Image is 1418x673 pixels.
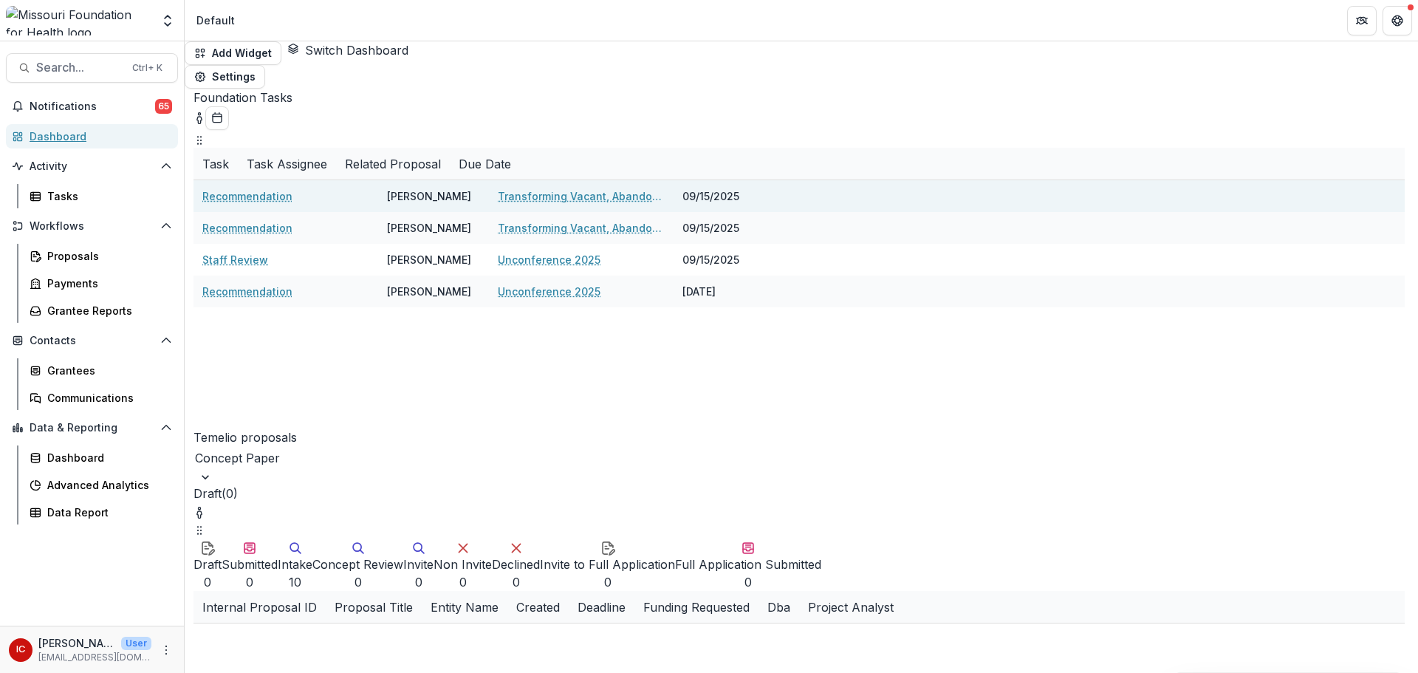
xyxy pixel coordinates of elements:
[422,591,507,623] div: Entity Name
[30,220,154,233] span: Workflows
[202,252,268,267] a: Staff Review
[674,276,784,307] div: [DATE]
[155,99,172,114] span: 65
[193,538,222,591] button: Draft0
[540,556,675,573] div: Invite to Full Application
[30,335,154,347] span: Contacts
[403,556,434,573] div: Invite
[193,591,326,623] div: Internal Proposal ID
[129,60,165,76] div: Ctrl + K
[6,329,178,352] button: Open Contacts
[434,538,492,591] button: Non Invite0
[336,155,450,173] div: Related Proposal
[16,645,25,655] div: Ivory Clarke
[498,284,600,299] a: Unconference 2025
[1383,6,1412,35] button: Get Help
[312,538,403,591] button: Concept Review0
[38,651,151,664] p: [EMAIL_ADDRESS][DOMAIN_NAME]
[24,473,178,497] a: Advanced Analytics
[675,556,821,573] div: Full Application Submitted
[758,591,799,623] div: Dba
[450,148,520,180] div: Due Date
[1347,6,1377,35] button: Partners
[47,477,166,493] div: Advanced Analytics
[202,188,292,204] a: Recommendation
[24,184,178,208] a: Tasks
[193,556,222,573] div: Draft
[434,556,492,573] div: Non Invite
[674,212,784,244] div: 09/15/2025
[157,641,175,659] button: More
[540,538,675,591] button: Invite to Full Application0
[193,155,238,173] div: Task
[6,214,178,238] button: Open Workflows
[24,271,178,295] a: Payments
[540,573,675,591] div: 0
[222,538,278,591] button: Submitted0
[634,591,758,623] div: Funding Requested
[498,188,665,204] a: Transforming Vacant, Abandoned, and Deteriorated (VAD) Properties through Court-Supervised Tax Sa...
[47,276,166,291] div: Payments
[312,556,403,573] div: Concept Review
[492,538,540,591] button: Declined0
[387,284,471,299] div: [PERSON_NAME]
[387,188,471,204] div: [PERSON_NAME]
[326,591,422,623] div: Proposal Title
[387,220,471,236] div: [PERSON_NAME]
[202,284,292,299] a: Recommendation
[492,556,540,573] div: Declined
[799,591,902,623] div: Project Analyst
[157,6,178,35] button: Open entity switcher
[24,500,178,525] a: Data Report
[47,450,166,465] div: Dashboard
[387,252,471,267] div: [PERSON_NAME]
[336,148,450,180] div: Related Proposal
[24,386,178,410] a: Communications
[193,573,222,591] div: 0
[498,220,665,236] a: Transforming Vacant, Abandoned, and Deteriorated (VAD) Properties through Court-Supervised Tax Sa...
[24,358,178,383] a: Grantees
[121,637,151,650] p: User
[30,129,166,144] div: Dashboard
[569,591,634,623] div: Deadline
[278,573,312,591] div: 10
[24,445,178,470] a: Dashboard
[403,573,434,591] div: 0
[193,89,1405,106] p: Foundation Tasks
[193,148,238,180] div: Task
[47,248,166,264] div: Proposals
[675,573,821,591] div: 0
[6,6,151,35] img: Missouri Foundation for Health logo
[238,148,336,180] div: Task Assignee
[193,520,205,538] button: Drag
[205,106,229,130] button: Calendar
[434,573,492,591] div: 0
[47,303,166,318] div: Grantee Reports
[36,61,123,75] span: Search...
[24,298,178,323] a: Grantee Reports
[185,41,281,65] button: Add Widget
[422,598,507,616] div: Entity Name
[675,538,821,591] button: Full Application Submitted0
[193,108,205,126] button: toggle-assigned-to-me
[47,390,166,406] div: Communications
[326,598,422,616] div: Proposal Title
[30,422,154,434] span: Data & Reporting
[312,573,403,591] div: 0
[492,573,540,591] div: 0
[569,598,634,616] div: Deadline
[6,124,178,148] a: Dashboard
[498,252,600,267] a: Unconference 2025
[185,65,265,89] button: Settings
[287,41,408,59] button: Switch Dashboard
[6,154,178,178] button: Open Activity
[507,591,569,623] div: Created
[30,100,155,113] span: Notifications
[38,635,115,651] p: [PERSON_NAME]
[758,598,799,616] div: Dba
